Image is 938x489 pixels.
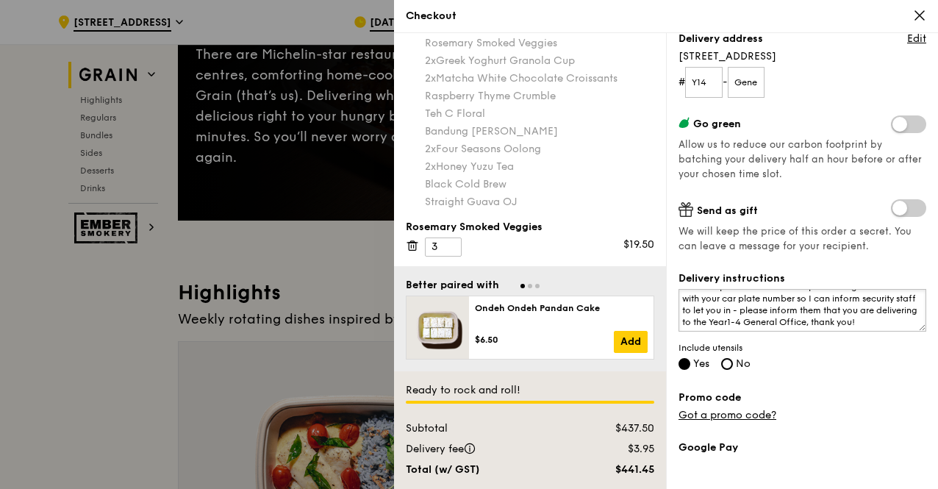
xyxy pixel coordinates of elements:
[535,284,540,288] span: Go to slide 3
[614,331,648,353] a: Add
[693,357,709,370] span: Yes
[623,238,654,252] div: $19.50
[697,204,758,217] span: Send as gift
[397,442,574,457] div: Delivery fee
[679,67,926,98] form: # -
[425,107,654,121] div: Teh C Floral
[425,71,654,86] div: Matcha White Chocolate Croissants
[907,32,926,46] a: Edit
[425,160,436,173] span: 2x
[425,195,654,210] div: Straight Guava OJ
[728,67,765,98] input: Unit
[736,357,751,370] span: No
[679,224,926,254] span: We will keep the price of this order a secret. You can leave a message for your recipient.
[425,143,436,155] span: 2x
[425,72,436,85] span: 2x
[406,383,654,398] div: Ready to rock and roll!
[679,342,926,354] span: Include utensils
[679,49,926,64] span: [STREET_ADDRESS]
[693,118,741,130] span: Go green
[425,160,654,174] div: Honey Yuzu Tea
[425,124,654,139] div: Bandung [PERSON_NAME]
[679,358,690,370] input: Yes
[406,9,926,24] div: Checkout
[475,302,648,314] div: Ondeh Ondeh Pandan Cake
[679,271,926,286] label: Delivery instructions
[685,67,723,98] input: Floor
[574,421,663,436] div: $437.50
[721,358,733,370] input: No
[406,278,499,293] div: Better paired with
[679,390,926,405] label: Promo code
[425,89,654,104] div: Raspberry Thyme Crumble
[425,177,654,192] div: Black Cold Brew
[406,220,654,235] div: Rosemary Smoked Veggies
[679,139,922,180] span: Allow us to reduce our carbon footprint by batching your delivery half an hour before or after yo...
[397,463,574,477] div: Total (w/ GST)
[528,284,532,288] span: Go to slide 2
[425,142,654,157] div: Four Seasons Oolong
[397,421,574,436] div: Subtotal
[425,54,654,68] div: Greek Yoghurt Granola Cup
[425,36,654,51] div: Rosemary Smoked Veggies
[574,463,663,477] div: $441.45
[520,284,525,288] span: Go to slide 1
[574,442,663,457] div: $3.95
[679,409,776,421] a: Got a promo code?
[425,54,436,67] span: 2x
[679,440,926,455] label: Google Pay
[475,334,614,346] div: $6.50
[679,32,763,46] label: Delivery address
